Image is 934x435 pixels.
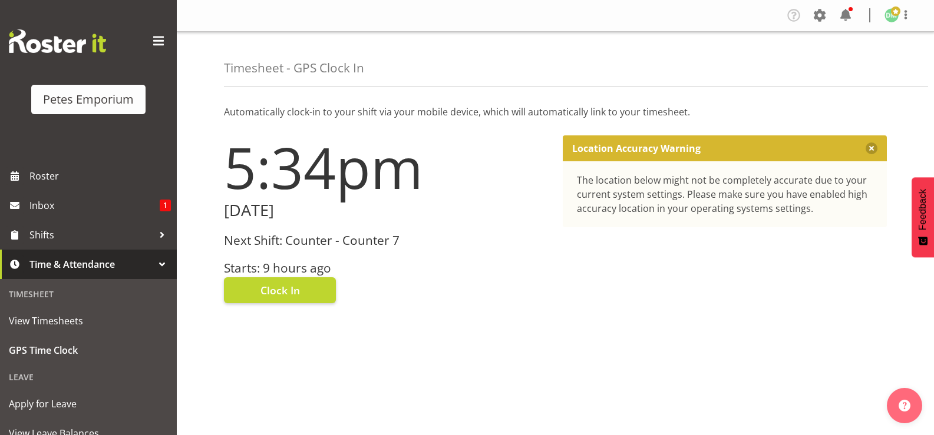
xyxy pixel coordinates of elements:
span: Feedback [918,189,928,230]
span: Time & Attendance [29,255,153,273]
p: Automatically clock-in to your shift via your mobile device, which will automatically link to you... [224,105,887,119]
span: Roster [29,167,171,185]
button: Feedback - Show survey [912,177,934,257]
div: Leave [3,365,174,389]
span: Inbox [29,197,160,214]
span: Shifts [29,226,153,244]
div: Petes Emporium [43,91,134,108]
a: View Timesheets [3,306,174,336]
button: Clock In [224,277,336,303]
h4: Timesheet - GPS Clock In [224,61,364,75]
p: Location Accuracy Warning [572,142,701,154]
h3: Starts: 9 hours ago [224,261,549,275]
h1: 5:34pm [224,135,549,199]
span: GPS Time Clock [9,341,168,359]
span: 1 [160,200,171,211]
img: help-xxl-2.png [899,400,910,411]
span: Clock In [260,283,300,298]
a: GPS Time Clock [3,336,174,365]
img: david-mcauley697.jpg [885,8,899,22]
img: Rosterit website logo [9,29,106,53]
h2: [DATE] [224,201,549,220]
span: View Timesheets [9,312,168,330]
span: Apply for Leave [9,395,168,413]
a: Apply for Leave [3,389,174,419]
div: Timesheet [3,282,174,306]
h3: Next Shift: Counter - Counter 7 [224,234,549,247]
button: Close message [866,142,877,154]
div: The location below might not be completely accurate due to your current system settings. Please m... [577,173,873,215]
